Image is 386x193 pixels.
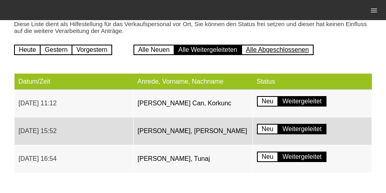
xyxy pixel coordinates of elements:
[138,100,231,107] a: [PERSON_NAME] Can, Korkunc
[14,21,372,34] p: Diese Liste dient als Hilfestellung für das Verkaufspersonal vor Ort, Sie können den Status frei ...
[40,45,72,55] a: Gestern
[14,117,133,145] td: [DATE] 15:52
[277,152,326,162] a: Weitergeleitet
[72,45,112,55] a: Vorgestern
[174,45,242,55] a: Alle Weitergeleiteten
[257,124,278,134] a: Neu
[277,96,326,107] a: Weitergeleitet
[257,152,278,162] a: Neu
[14,90,133,117] td: [DATE] 11:12
[133,45,175,55] a: Alle Neuen
[366,8,382,12] a: menu
[14,145,133,173] td: [DATE] 16:54
[241,45,314,55] a: Alle Abgeschlossenen
[14,74,133,90] th: Datum/Zeit
[138,155,210,162] a: [PERSON_NAME], Tunaj
[133,74,253,90] th: Anrede, Vorname, Nachname
[14,45,41,55] a: Heute
[253,74,372,90] th: Status
[138,127,247,134] a: [PERSON_NAME], [PERSON_NAME]
[257,96,278,107] a: Neu
[277,124,326,134] a: Weitergeleitet
[370,6,378,14] i: menu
